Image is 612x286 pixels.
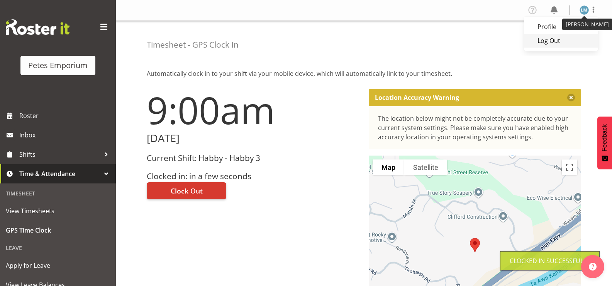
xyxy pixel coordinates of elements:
[6,260,110,271] span: Apply for Leave
[2,256,114,275] a: Apply for Leave
[524,20,598,34] a: Profile
[147,172,359,181] h3: Clocked in: in a few seconds
[19,149,100,160] span: Shifts
[28,60,88,71] div: Petes Emporium
[171,186,203,196] span: Clock Out
[404,159,447,175] button: Show satellite imagery
[562,159,577,175] button: Toggle fullscreen view
[19,129,112,141] span: Inbox
[2,221,114,240] a: GPS Time Clock
[147,132,359,144] h2: [DATE]
[524,34,598,48] a: Log Out
[147,89,359,131] h1: 9:00am
[2,201,114,221] a: View Timesheets
[19,168,100,180] span: Time & Attendance
[597,116,612,169] button: Feedback - Show survey
[589,263,597,271] img: help-xxl-2.png
[375,94,459,101] p: Location Accuracy Warning
[19,110,112,122] span: Roster
[2,240,114,256] div: Leave
[147,154,359,163] h3: Current Shift: Habby - Habby 3
[567,94,575,101] button: Close message
[373,159,404,175] button: Show street map
[6,19,70,35] img: Rosterit website logo
[378,114,572,142] div: The location below might not be completely accurate due to your current system settings. Please m...
[147,40,239,49] h4: Timesheet - GPS Clock In
[580,5,589,15] img: lianne-morete5410.jpg
[6,224,110,236] span: GPS Time Clock
[2,185,114,201] div: Timesheet
[601,124,608,151] span: Feedback
[147,182,226,199] button: Clock Out
[147,69,581,78] p: Automatically clock-in to your shift via your mobile device, which will automatically link to you...
[6,205,110,217] span: View Timesheets
[510,256,590,265] div: Clocked in Successfully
